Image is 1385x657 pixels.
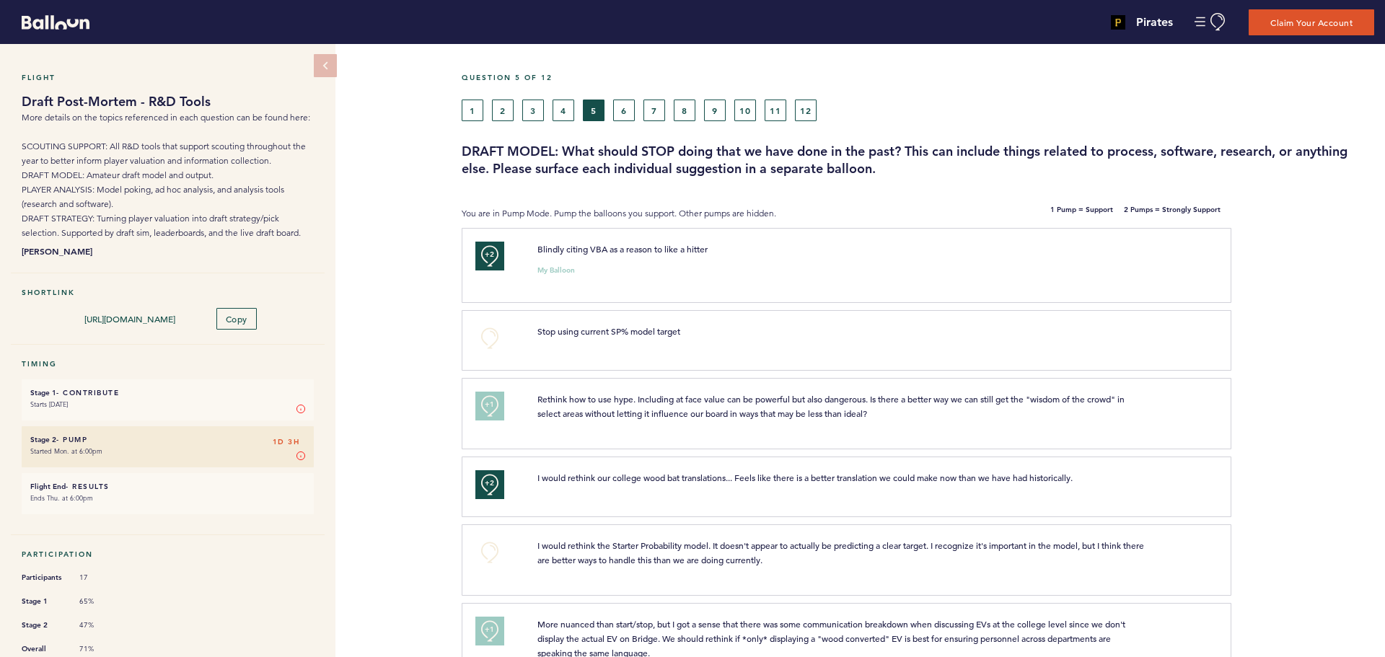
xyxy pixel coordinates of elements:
h4: Pirates [1136,14,1173,31]
span: 71% [79,644,123,654]
p: You are in Pump Mode. Pump the balloons you support. Other pumps are hidden. [462,206,913,221]
small: Stage 1 [30,388,56,397]
h5: Flight [22,73,314,82]
span: 65% [79,596,123,607]
span: +1 [485,397,495,412]
h6: - Contribute [30,388,305,397]
button: 5 [583,100,604,121]
small: Stage 2 [30,435,56,444]
time: Started Mon. at 6:00pm [30,446,102,456]
small: My Balloon [537,267,575,274]
button: +2 [475,470,504,499]
button: 6 [613,100,635,121]
button: 8 [674,100,695,121]
span: I would rethink our college wood bat translations... Feels like there is a better translation we ... [537,472,1073,483]
span: More details on the topics referenced in each question can be found here: SCOUTING SUPPORT: All R... [22,112,310,238]
span: 47% [79,620,123,630]
button: 2 [492,100,514,121]
h6: - Results [30,482,305,491]
button: Claim Your Account [1249,9,1374,35]
button: +2 [475,242,504,270]
span: +1 [485,622,495,637]
button: 3 [522,100,544,121]
button: Copy [216,308,257,330]
time: Starts [DATE] [30,400,68,409]
button: 11 [765,100,786,121]
span: Stage 1 [22,594,65,609]
button: 12 [795,100,817,121]
span: I would rethink the Starter Probability model. It doesn't appear to actually be predicting a clea... [537,539,1146,565]
span: Participants [22,570,65,585]
b: 2 Pumps = Strongly Support [1124,206,1221,221]
h5: Timing [22,359,314,369]
span: 17 [79,573,123,583]
a: Balloon [11,14,89,30]
h6: - Pump [30,435,305,444]
h5: Question 5 of 12 [462,73,1374,82]
small: Flight End [30,482,66,491]
button: 4 [553,100,574,121]
span: Stop using current SP% model target [537,325,680,337]
svg: Balloon [22,15,89,30]
button: +1 [475,617,504,645]
button: 10 [734,100,756,121]
h5: Participation [22,550,314,559]
span: Blindly citing VBA as a reason to like a hitter [537,243,708,255]
h5: Shortlink [22,288,314,297]
button: 1 [462,100,483,121]
span: +2 [485,247,495,262]
span: Stage 2 [22,618,65,632]
b: [PERSON_NAME] [22,244,314,258]
b: 1 Pump = Support [1050,206,1113,221]
span: 1D 3H [273,435,300,449]
button: Manage Account [1195,13,1227,31]
span: +2 [485,476,495,490]
span: Copy [226,313,247,325]
time: Ends Thu. at 6:00pm [30,493,93,503]
button: +1 [475,392,504,420]
h1: Draft Post-Mortem - R&D Tools [22,93,314,110]
button: 9 [704,100,726,121]
span: Rethink how to use hype. Including at face value can be powerful but also dangerous. Is there a b... [537,393,1127,419]
h3: DRAFT MODEL: What should STOP doing that we have done in the past? This can include things relate... [462,143,1374,177]
span: Overall [22,642,65,656]
button: 7 [643,100,665,121]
